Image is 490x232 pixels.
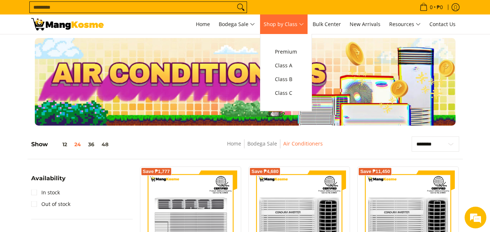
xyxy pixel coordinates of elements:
[271,72,301,86] a: Class B
[275,61,297,70] span: Class A
[31,198,70,210] a: Out of stock
[271,45,301,59] a: Premium
[192,14,214,34] a: Home
[275,75,297,84] span: Class B
[4,155,138,180] textarea: Type your message and hit 'Enter'
[196,21,210,28] span: Home
[31,187,60,198] a: In stock
[386,14,424,34] a: Resources
[215,14,259,34] a: Bodega Sale
[48,142,71,147] button: 12
[429,21,456,28] span: Contact Us
[260,14,308,34] a: Shop by Class
[309,14,345,34] a: Bulk Center
[429,5,434,10] span: 0
[350,21,380,28] span: New Arrivals
[275,47,297,56] span: Premium
[111,14,459,34] nav: Main Menu
[271,59,301,72] a: Class A
[119,4,136,21] div: Minimize live chat window
[389,20,421,29] span: Resources
[38,41,122,50] div: Chat with us now
[71,142,85,147] button: 24
[283,140,323,147] a: Air Conditioners
[235,2,247,13] button: Search
[31,176,66,181] span: Availability
[251,169,279,174] span: Save ₱4,680
[42,70,100,143] span: We're online!
[31,141,112,148] h5: Show
[271,86,301,100] a: Class C
[417,3,445,11] span: •
[264,20,304,29] span: Shop by Class
[313,21,341,28] span: Bulk Center
[247,140,277,147] a: Bodega Sale
[98,142,112,147] button: 48
[360,169,390,174] span: Save ₱11,450
[436,5,444,10] span: ₱0
[227,140,241,147] a: Home
[85,142,98,147] button: 36
[426,14,459,34] a: Contact Us
[275,89,297,98] span: Class C
[31,18,104,30] img: Bodega Sale Aircon l Mang Kosme: Home Appliances Warehouse Sale | Page 2
[219,20,255,29] span: Bodega Sale
[346,14,384,34] a: New Arrivals
[31,176,66,187] summary: Open
[176,139,374,156] nav: Breadcrumbs
[143,169,170,174] span: Save ₱1,777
